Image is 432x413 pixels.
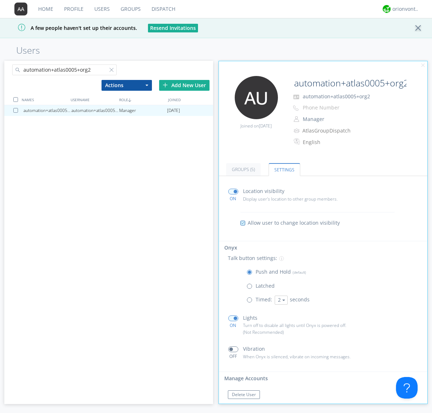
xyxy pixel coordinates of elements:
[243,196,363,202] p: Display user's location to other group members.
[167,105,180,116] span: [DATE]
[228,390,260,399] button: Delete User
[226,163,261,176] a: Groups (5)
[243,345,265,353] p: Vibration
[392,5,419,13] div: orionvontas+atlas+automation+org2
[71,105,119,116] div: automation+atlas0005+org2
[119,105,167,116] div: Manager
[256,296,272,304] p: Timed:
[148,24,198,32] button: Resend Invitations
[248,219,340,226] span: Allow user to change location visibility
[243,314,257,322] p: Lights
[420,63,426,68] img: cancel.svg
[20,94,68,105] div: NAMES
[69,94,117,105] div: USERNAME
[243,322,363,329] p: Turn off to disable all lights until Onyx is powered off.
[300,114,372,124] button: Manager
[243,187,284,195] p: Location visibility
[163,82,168,87] img: plus.svg
[225,196,241,202] div: ON
[5,24,137,31] span: A few people haven't set up their accounts.
[294,116,299,122] img: person-outline.svg
[275,296,288,305] button: 2
[303,93,370,100] span: automation+atlas0005+org2
[117,94,166,105] div: ROLE
[166,94,215,105] div: JOINED
[240,123,272,129] span: Joined on
[256,268,306,276] p: Push and Hold
[228,254,277,262] p: Talk button settings:
[303,139,363,146] div: English
[23,105,71,116] div: automation+atlas0005+org2
[294,126,301,135] img: icon-alert-users-thin-outline.svg
[259,123,272,129] span: [DATE]
[294,137,301,146] img: In groups with Translation enabled, this user's messages will be automatically translated to and ...
[291,270,306,275] span: (default)
[256,282,275,290] p: Latched
[225,322,241,328] div: ON
[4,105,213,116] a: automation+atlas0005+org2automation+atlas0005+org2Manager[DATE]
[302,127,363,134] div: AtlasGroupDispatch
[383,5,391,13] img: 29d36aed6fa347d5a1537e7736e6aa13
[159,80,210,91] div: Add New User
[293,105,299,111] img: phone-outline.svg
[12,64,117,75] input: Search users
[291,76,408,90] input: Name
[396,377,418,399] iframe: Toggle Customer Support
[269,163,300,176] a: Settings
[290,296,310,303] span: seconds
[14,3,27,15] img: 373638.png
[102,80,152,91] button: Actions
[243,329,363,336] p: (Not Recommended)
[243,353,363,360] p: When Onyx is silenced, vibrate on incoming messages.
[225,353,241,359] div: OFF
[235,76,278,119] img: 373638.png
